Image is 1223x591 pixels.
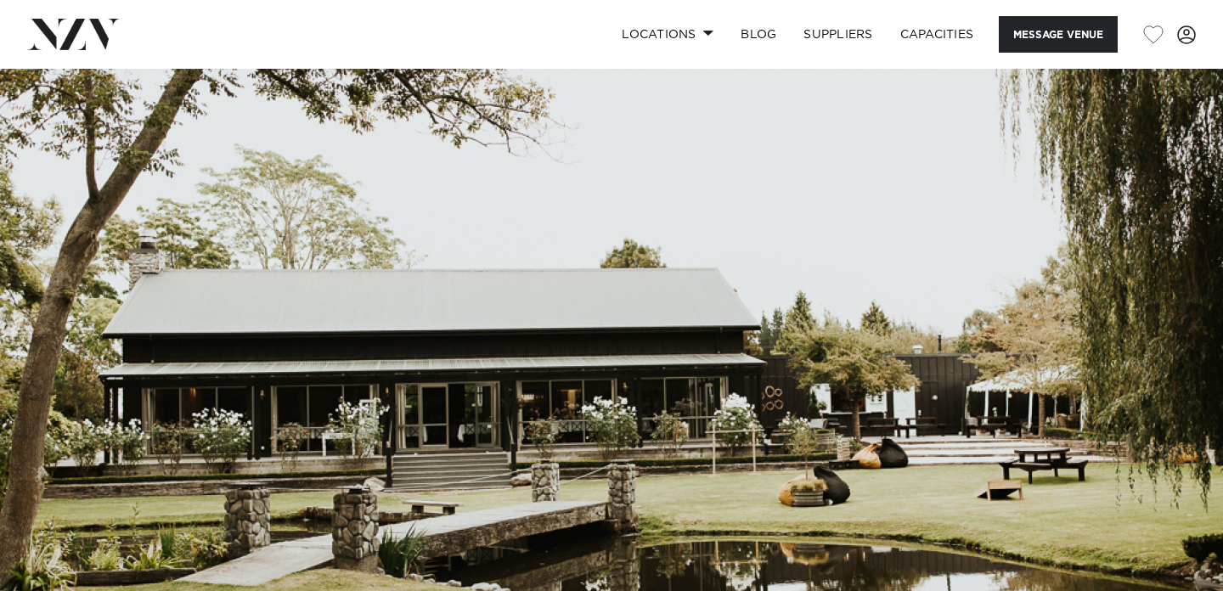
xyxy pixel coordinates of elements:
a: BLOG [727,16,790,53]
a: Locations [608,16,727,53]
button: Message Venue [999,16,1118,53]
img: nzv-logo.png [27,19,120,49]
a: Capacities [887,16,988,53]
a: SUPPLIERS [790,16,886,53]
